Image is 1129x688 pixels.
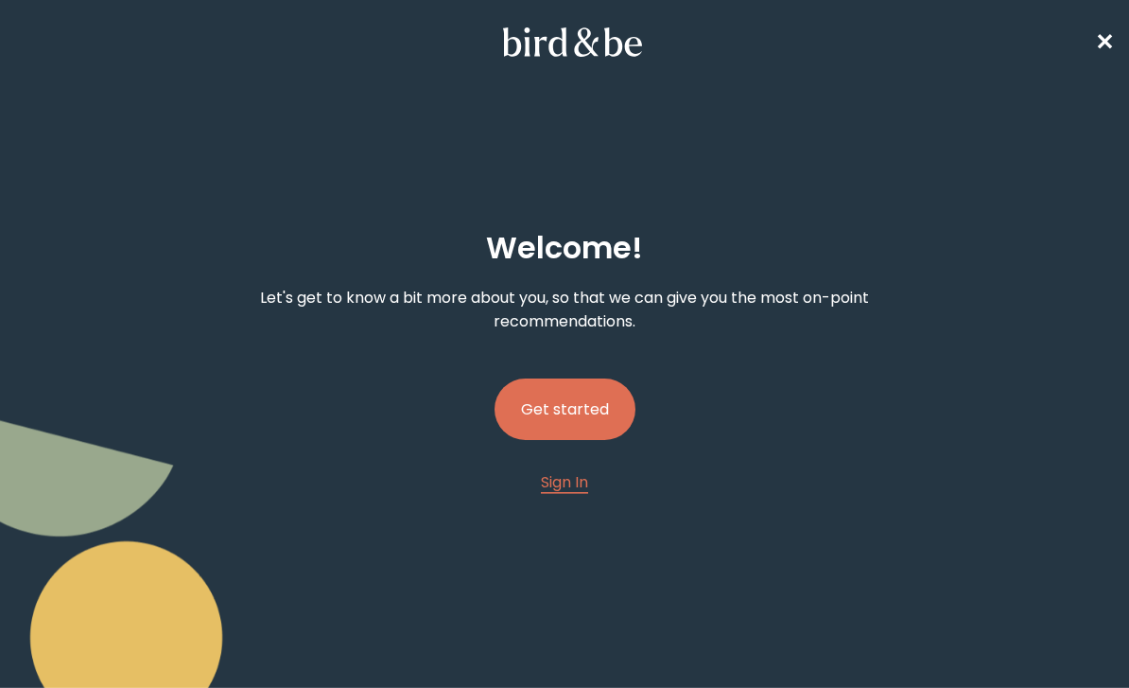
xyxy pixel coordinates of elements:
span: ✕ [1095,26,1114,58]
button: Get started [495,379,635,440]
p: Let's get to know a bit more about you, so that we can give you the most on-point recommendations. [213,286,916,333]
a: ✕ [1095,26,1114,59]
span: Sign In [541,471,588,493]
iframe: Gorgias live chat messenger [1034,599,1110,669]
a: Sign In [541,470,588,494]
a: Get started [495,348,635,470]
h2: Welcome ! [486,225,643,271]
